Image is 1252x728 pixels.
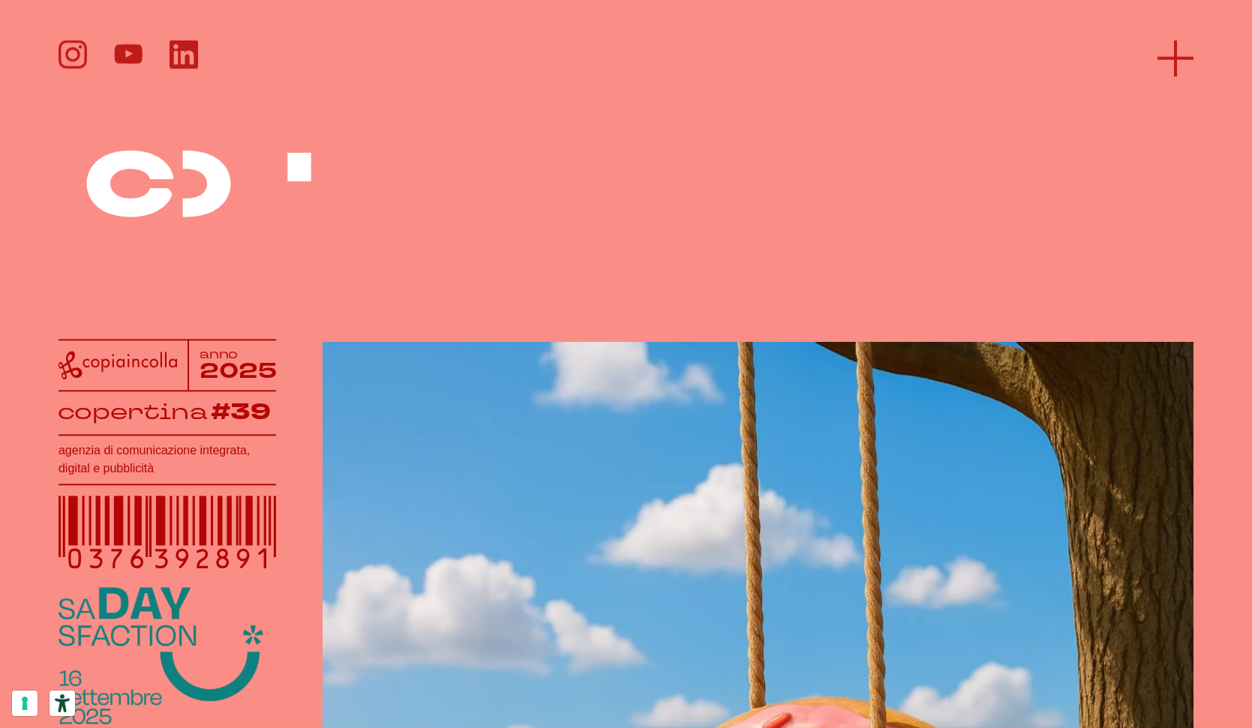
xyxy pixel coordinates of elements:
button: Strumenti di accessibilità [50,691,75,716]
tspan: #39 [214,396,275,428]
h1: agenzia di comunicazione integrata, digital e pubblicità [59,442,276,478]
button: Le tue preferenze relative al consenso per le tecnologie di tracciamento [12,691,38,716]
tspan: anno [200,346,239,362]
tspan: 2025 [200,356,278,386]
tspan: copertina [58,396,211,426]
